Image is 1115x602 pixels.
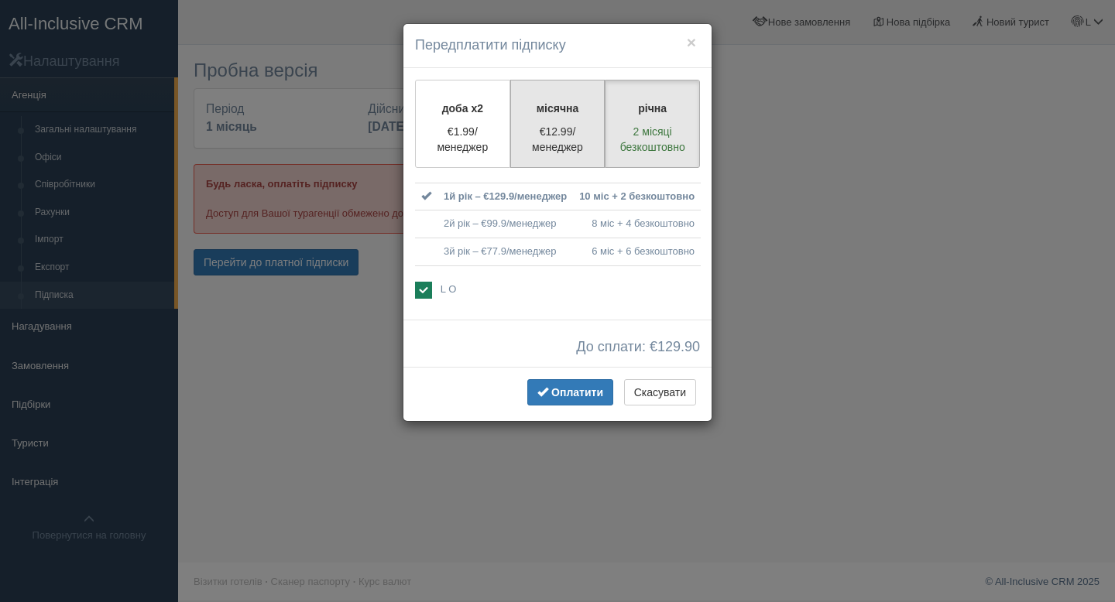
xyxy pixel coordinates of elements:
[437,183,573,210] td: 1й рік – €129.9/менеджер
[657,339,700,354] span: 129.90
[527,379,613,405] button: Оплатити
[437,210,573,238] td: 2й рік – €99.9/менеджер
[551,386,603,398] span: Оплатити
[615,124,690,155] p: 2 місяці безкоштовно
[624,379,696,405] button: Скасувати
[520,124,595,155] p: €12.99/менеджер
[520,101,595,116] p: місячна
[573,210,701,238] td: 8 міс + 4 безкоштовно
[441,283,456,295] span: L O
[425,124,500,155] p: €1.99/менеджер
[437,238,573,265] td: 3й рік – €77.9/менеджер
[573,183,701,210] td: 10 міс + 2 безкоштовно
[415,36,700,56] h4: Передплатити підписку
[576,340,700,355] span: До сплати: €
[425,101,500,116] p: доба x2
[573,238,701,265] td: 6 міс + 6 безкоштовно
[615,101,690,116] p: річна
[687,34,696,50] button: ×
